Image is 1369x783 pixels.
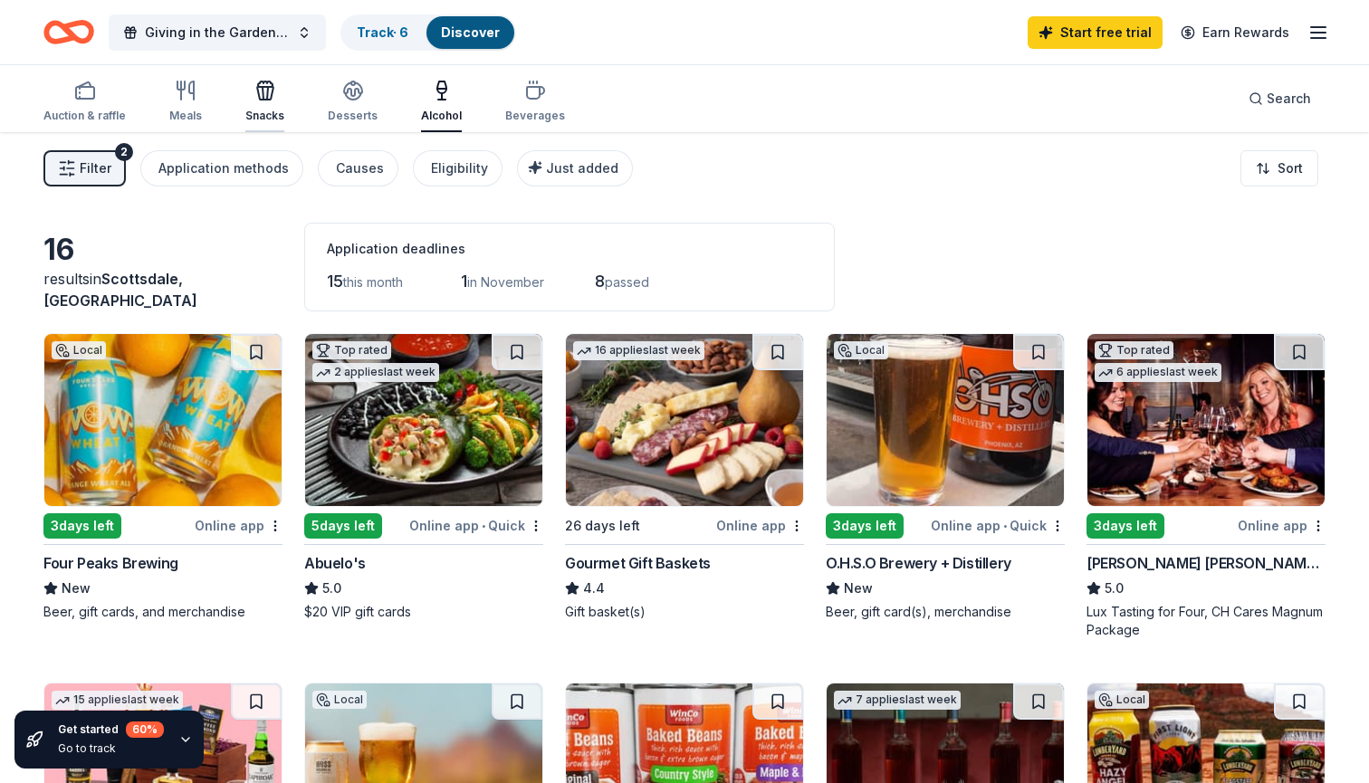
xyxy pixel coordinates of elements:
[43,232,282,268] div: 16
[565,603,804,621] div: Gift basket(s)
[1095,341,1173,359] div: Top rated
[546,160,618,176] span: Just added
[245,72,284,132] button: Snacks
[605,274,649,290] span: passed
[834,341,888,359] div: Local
[195,514,282,537] div: Online app
[43,513,121,539] div: 3 days left
[421,72,462,132] button: Alcohol
[1087,603,1326,639] div: Lux Tasting for Four, CH Cares Magnum Package
[573,341,704,360] div: 16 applies last week
[844,578,873,599] span: New
[826,513,904,539] div: 3 days left
[517,150,633,186] button: Just added
[328,72,378,132] button: Desserts
[43,270,197,310] span: in
[140,150,303,186] button: Application methods
[126,721,164,738] div: 60 %
[1105,578,1124,599] span: 5.0
[44,334,282,506] img: Image for Four Peaks Brewing
[566,334,803,506] img: Image for Gourmet Gift Baskets
[1238,514,1326,537] div: Online app
[336,158,384,179] div: Causes
[409,514,543,537] div: Online app Quick
[115,143,133,161] div: 2
[312,363,439,382] div: 2 applies last week
[322,578,341,599] span: 5.0
[482,519,485,533] span: •
[43,109,126,123] div: Auction & raffle
[304,333,543,621] a: Image for Abuelo's Top rated2 applieslast week5days leftOnline app•QuickAbuelo's5.0$20 VIP gift c...
[145,22,290,43] span: Giving in the Garden Party
[1240,150,1318,186] button: Sort
[357,24,408,40] a: Track· 6
[58,741,164,756] div: Go to track
[169,109,202,123] div: Meals
[1095,691,1149,709] div: Local
[43,603,282,621] div: Beer, gift cards, and merchandise
[43,270,197,310] span: Scottsdale, [GEOGRAPHIC_DATA]
[43,150,126,186] button: Filter2
[826,603,1065,621] div: Beer, gift card(s), merchandise
[827,334,1064,506] img: Image for O.H.S.O Brewery + Distillery
[1234,81,1326,117] button: Search
[1095,363,1221,382] div: 6 applies last week
[565,515,640,537] div: 26 days left
[43,268,282,311] div: results
[43,552,178,574] div: Four Peaks Brewing
[413,150,503,186] button: Eligibility
[1278,158,1303,179] span: Sort
[1170,16,1300,49] a: Earn Rewards
[52,341,106,359] div: Local
[43,11,94,53] a: Home
[169,72,202,132] button: Meals
[43,333,282,621] a: Image for Four Peaks BrewingLocal3days leftOnline appFour Peaks BrewingNewBeer, gift cards, and m...
[312,341,391,359] div: Top rated
[312,691,367,709] div: Local
[304,552,366,574] div: Abuelo's
[305,334,542,506] img: Image for Abuelo's
[441,24,500,40] a: Discover
[826,333,1065,621] a: Image for O.H.S.O Brewery + DistilleryLocal3days leftOnline app•QuickO.H.S.O Brewery + Distillery...
[80,158,111,179] span: Filter
[834,691,961,710] div: 7 applies last week
[62,578,91,599] span: New
[158,158,289,179] div: Application methods
[327,272,343,291] span: 15
[931,514,1065,537] div: Online app Quick
[716,514,804,537] div: Online app
[304,603,543,621] div: $20 VIP gift cards
[327,238,812,260] div: Application deadlines
[1267,88,1311,110] span: Search
[595,272,605,291] span: 8
[340,14,516,51] button: Track· 6Discover
[1087,333,1326,639] a: Image for Cooper's Hawk Winery and RestaurantsTop rated6 applieslast week3days leftOnline app[PER...
[431,158,488,179] div: Eligibility
[1087,513,1164,539] div: 3 days left
[1028,16,1163,49] a: Start free trial
[505,72,565,132] button: Beverages
[1087,334,1325,506] img: Image for Cooper's Hawk Winery and Restaurants
[318,150,398,186] button: Causes
[461,272,467,291] span: 1
[1003,519,1007,533] span: •
[421,109,462,123] div: Alcohol
[505,109,565,123] div: Beverages
[565,333,804,621] a: Image for Gourmet Gift Baskets16 applieslast week26 days leftOnline appGourmet Gift Baskets4.4Gif...
[826,552,1011,574] div: O.H.S.O Brewery + Distillery
[58,721,164,738] div: Get started
[565,552,711,574] div: Gourmet Gift Baskets
[1087,552,1326,574] div: [PERSON_NAME] [PERSON_NAME] Winery and Restaurants
[583,578,605,599] span: 4.4
[52,691,183,710] div: 15 applies last week
[109,14,326,51] button: Giving in the Garden Party
[245,109,284,123] div: Snacks
[343,274,403,290] span: this month
[43,72,126,132] button: Auction & raffle
[304,513,382,539] div: 5 days left
[467,274,544,290] span: in November
[328,109,378,123] div: Desserts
